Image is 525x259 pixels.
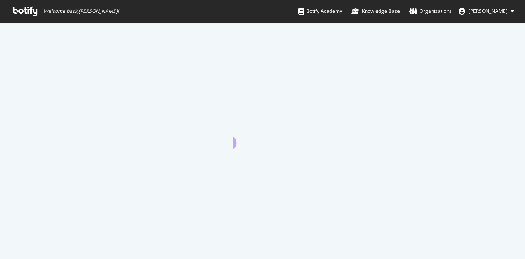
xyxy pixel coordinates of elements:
div: Organizations [409,7,452,15]
div: animation [233,119,292,149]
button: [PERSON_NAME] [452,5,521,18]
div: Botify Academy [298,7,342,15]
span: Welcome back, [PERSON_NAME] ! [44,8,119,15]
div: Knowledge Base [351,7,400,15]
span: Ellen Blacow [469,7,508,15]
